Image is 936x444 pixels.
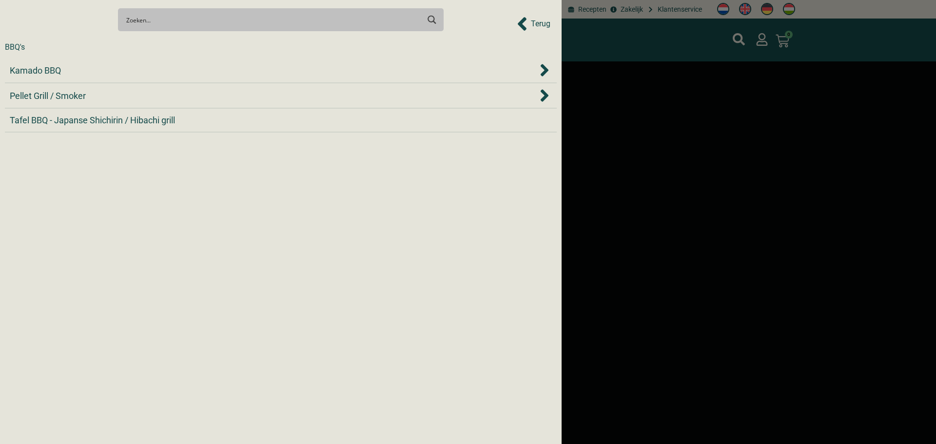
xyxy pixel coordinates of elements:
[5,41,25,53] div: BBQ's
[10,64,538,77] a: Kamado BBQ
[128,11,421,28] form: Search form
[10,64,61,77] span: Kamado BBQ
[10,88,552,103] div: Pellet Grill / Smoker
[10,114,175,127] span: Tafel BBQ - Japanse Shichirin / Hibachi grill
[10,89,86,102] span: Pellet Grill / Smoker
[424,11,441,28] button: Search magnifier button
[10,63,552,77] div: Kamado BBQ
[126,11,419,29] input: Search input
[10,114,552,127] a: Tafel BBQ - Japanse Shichirin / Hibachi grill
[10,89,538,102] a: Pellet Grill / Smoker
